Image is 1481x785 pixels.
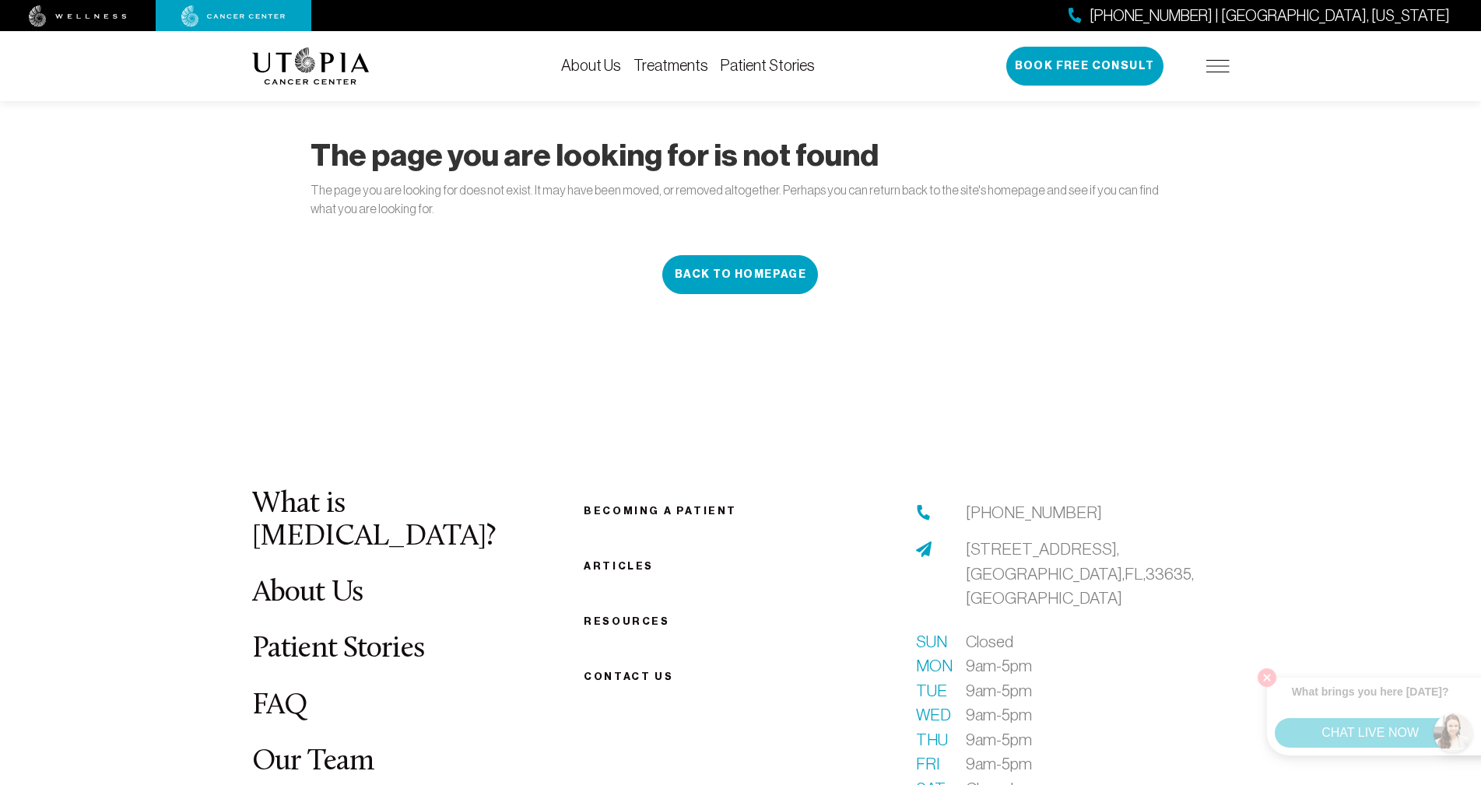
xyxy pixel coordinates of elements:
img: address [916,541,932,557]
span: 9am-5pm [966,727,1032,752]
a: Articles [584,560,654,572]
a: [PHONE_NUMBER] | [GEOGRAPHIC_DATA], [US_STATE] [1069,5,1450,27]
a: About Us [252,578,363,608]
a: FAQ [252,691,308,721]
span: Contact us [584,671,673,682]
a: Resources [584,615,669,627]
span: 9am-5pm [966,752,1032,776]
button: Book Free Consult [1006,47,1163,86]
span: Wed [916,703,947,727]
a: About Us [561,57,621,74]
span: 9am-5pm [966,703,1032,727]
span: Fri [916,752,947,776]
a: Becoming a patient [584,505,737,517]
a: [PHONE_NUMBER] [966,500,1102,525]
span: 9am-5pm [966,654,1032,678]
a: What is [MEDICAL_DATA]? [252,489,496,552]
span: Closed [966,629,1013,654]
span: [PHONE_NUMBER] | [GEOGRAPHIC_DATA], [US_STATE] [1090,5,1450,27]
img: cancer center [181,5,286,27]
img: icon-hamburger [1206,60,1230,72]
span: Tue [916,678,947,703]
img: wellness [29,5,127,27]
a: Treatments [633,57,708,74]
span: Mon [916,654,947,678]
a: Patient Stories [721,57,815,74]
span: [STREET_ADDRESS], [GEOGRAPHIC_DATA], FL, 33635, [GEOGRAPHIC_DATA] [966,540,1194,607]
a: Patient Stories [252,634,425,664]
a: Back To Homepage [662,255,818,294]
span: 9am-5pm [966,678,1032,703]
a: Our Team [252,747,374,777]
img: logo [252,47,370,85]
img: phone [916,505,932,520]
a: [STREET_ADDRESS],[GEOGRAPHIC_DATA],FL,33635,[GEOGRAPHIC_DATA] [966,537,1230,611]
span: Sun [916,629,947,654]
strong: The page you are looking for is not found [311,137,879,174]
span: Thu [916,727,947,752]
p: The page you are looking for does not exist. It may have been moved, or removed altogether. Perha... [311,180,1170,218]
